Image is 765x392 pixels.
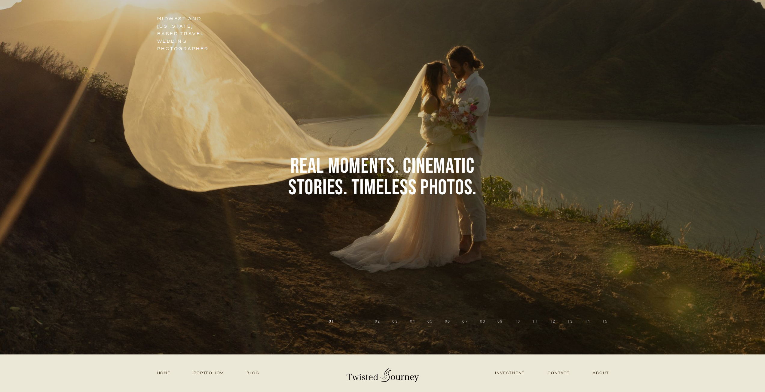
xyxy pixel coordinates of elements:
[392,319,398,324] button: 3 of 15
[602,319,608,324] button: 15 of 15
[410,319,415,324] button: 4 of 15
[375,319,380,324] button: 2 of 15
[532,319,538,324] button: 11 of 15
[328,156,399,177] span: Moments.
[345,364,420,383] img: Twisted Journey
[484,369,536,377] a: Investment
[581,369,620,377] a: About
[403,156,474,177] span: Cinematic
[497,319,503,324] button: 9 of 15
[585,319,590,324] button: 14 of 15
[235,369,271,377] a: Blog
[515,319,520,324] button: 10 of 15
[329,319,334,324] button: 1 of 15
[536,369,581,377] a: Contact
[288,177,348,199] span: stories.
[194,370,224,376] span: Portfolio
[550,319,555,324] button: 12 of 15
[182,369,235,377] a: Portfolio
[568,319,573,324] button: 13 of 15
[480,319,485,324] button: 8 of 15
[462,319,468,324] button: 7 of 15
[351,177,416,199] span: Timeless
[145,369,182,377] a: Home
[290,156,324,177] span: Real
[445,319,450,324] button: 6 of 15
[427,319,433,324] button: 5 of 15
[420,177,477,199] span: Photos.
